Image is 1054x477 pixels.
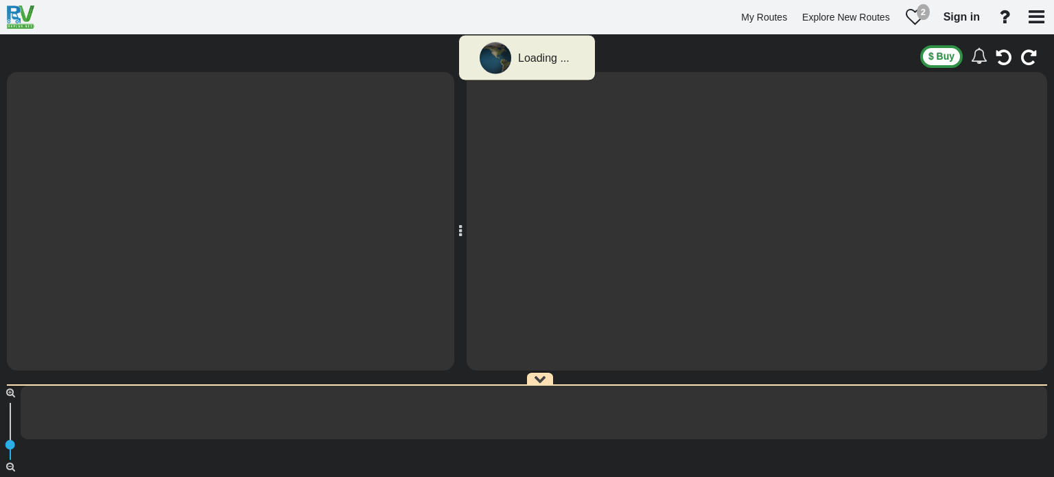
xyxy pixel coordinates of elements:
[802,12,890,23] span: Explore New Routes
[796,4,896,31] a: Explore New Routes
[928,51,955,62] span: $ Buy
[944,11,980,23] span: Sign in
[937,3,986,32] a: Sign in
[920,45,963,68] button: $ Buy
[518,51,570,67] div: Loading ...
[741,12,787,23] span: My Routes
[900,1,930,34] a: 2
[917,4,930,21] div: 2
[7,5,34,29] img: RvPlanetLogo.png
[735,4,793,31] a: My Routes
